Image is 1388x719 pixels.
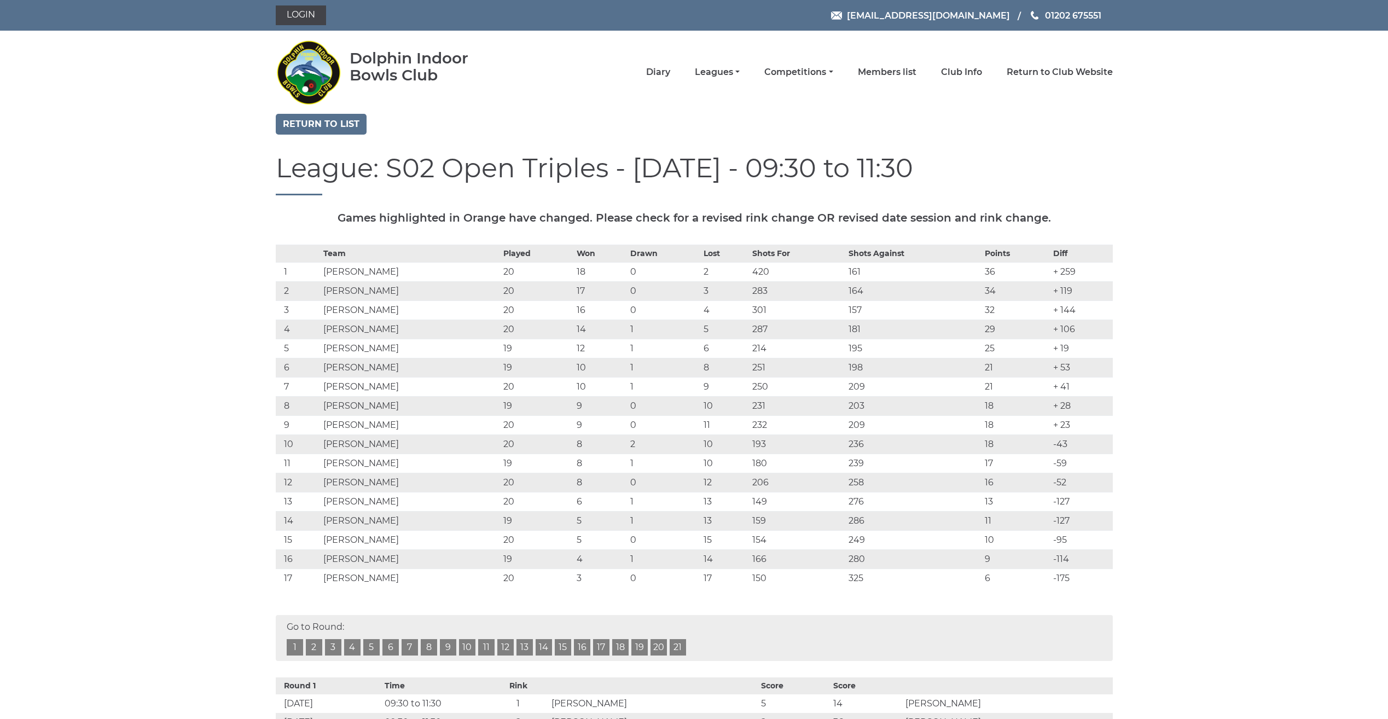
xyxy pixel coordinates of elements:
[982,454,1050,473] td: 17
[903,694,1112,713] td: [PERSON_NAME]
[982,549,1050,569] td: 9
[276,415,321,434] td: 9
[321,396,501,415] td: [PERSON_NAME]
[750,415,846,434] td: 232
[982,396,1050,415] td: 18
[1031,11,1038,20] img: Phone us
[306,639,322,656] a: 2
[1050,530,1113,549] td: -95
[497,639,514,656] a: 12
[276,114,367,135] a: Return to list
[574,492,628,511] td: 6
[846,492,982,511] td: 276
[758,677,831,694] th: Score
[764,66,833,78] a: Competitions
[1050,281,1113,300] td: + 119
[750,492,846,511] td: 149
[628,358,701,377] td: 1
[1050,454,1113,473] td: -59
[321,434,501,454] td: [PERSON_NAME]
[847,10,1010,20] span: [EMAIL_ADDRESS][DOMAIN_NAME]
[276,5,326,25] a: Login
[628,511,701,530] td: 1
[846,396,982,415] td: 203
[501,415,574,434] td: 20
[982,434,1050,454] td: 18
[501,454,574,473] td: 19
[846,358,982,377] td: 198
[321,377,501,396] td: [PERSON_NAME]
[321,569,501,588] td: [PERSON_NAME]
[574,377,628,396] td: 10
[440,639,456,656] a: 9
[750,530,846,549] td: 154
[750,245,846,262] th: Shots For
[701,245,750,262] th: Lost
[321,473,501,492] td: [PERSON_NAME]
[276,615,1113,661] div: Go to Round:
[750,300,846,320] td: 301
[488,677,549,694] th: Rink
[628,262,701,281] td: 0
[501,339,574,358] td: 19
[1050,320,1113,339] td: + 106
[701,549,750,569] td: 14
[701,454,750,473] td: 10
[701,492,750,511] td: 13
[628,245,701,262] th: Drawn
[982,339,1050,358] td: 25
[382,639,399,656] a: 6
[982,492,1050,511] td: 13
[574,569,628,588] td: 3
[1029,9,1101,22] a: Phone us 01202 675551
[321,530,501,549] td: [PERSON_NAME]
[846,549,982,569] td: 280
[321,511,501,530] td: [PERSON_NAME]
[651,639,667,656] a: 20
[628,530,701,549] td: 0
[382,677,488,694] th: Time
[516,639,533,656] a: 13
[701,262,750,281] td: 2
[750,377,846,396] td: 250
[846,320,982,339] td: 181
[701,281,750,300] td: 3
[574,473,628,492] td: 8
[276,212,1113,224] h5: Games highlighted in Orange have changed. Please check for a revised rink change OR revised date ...
[750,549,846,569] td: 166
[276,300,321,320] td: 3
[536,639,552,656] a: 14
[1050,434,1113,454] td: -43
[459,639,475,656] a: 10
[846,245,982,262] th: Shots Against
[501,473,574,492] td: 20
[1050,300,1113,320] td: + 144
[628,300,701,320] td: 0
[982,281,1050,300] td: 34
[321,415,501,434] td: [PERSON_NAME]
[276,281,321,300] td: 2
[941,66,982,78] a: Club Info
[363,639,380,656] a: 5
[831,11,842,20] img: Email
[325,639,341,656] a: 3
[846,415,982,434] td: 209
[276,454,321,473] td: 11
[501,281,574,300] td: 20
[831,694,903,713] td: 14
[982,262,1050,281] td: 36
[574,415,628,434] td: 9
[321,281,501,300] td: [PERSON_NAME]
[276,339,321,358] td: 5
[321,549,501,569] td: [PERSON_NAME]
[1050,549,1113,569] td: -114
[628,396,701,415] td: 0
[750,511,846,530] td: 159
[276,473,321,492] td: 12
[670,639,686,656] a: 21
[1050,377,1113,396] td: + 41
[628,320,701,339] td: 1
[628,492,701,511] td: 1
[1050,339,1113,358] td: + 19
[321,300,501,320] td: [PERSON_NAME]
